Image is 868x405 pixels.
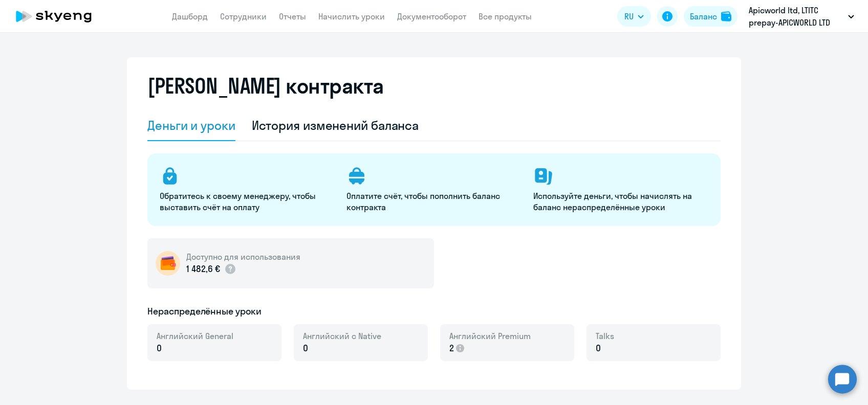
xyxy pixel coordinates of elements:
[346,190,521,213] p: Оплатите счёт, чтобы пополнить баланс контракта
[156,251,180,276] img: wallet-circle.png
[303,330,381,342] span: Английский с Native
[749,4,844,29] p: Apicworld ltd, LTITC prepay-APICWORLD LTD
[279,11,306,21] a: Отчеты
[596,330,614,342] span: Talks
[172,11,208,21] a: Дашборд
[160,190,334,213] p: Обратитесь к своему менеджеру, чтобы выставить счёт на оплату
[690,10,717,22] div: Баланс
[397,11,466,21] a: Документооборот
[449,330,531,342] span: Английский Premium
[157,330,233,342] span: Английский General
[220,11,267,21] a: Сотрудники
[479,11,532,21] a: Все продукты
[744,4,859,29] button: Apicworld ltd, LTITC prepay-APICWORLD LTD
[721,11,731,21] img: balance
[533,190,708,213] p: Используйте деньги, чтобы начислять на баланс нераспределённые уроки
[624,10,634,22] span: RU
[684,6,737,27] button: Балансbalance
[147,305,262,318] h5: Нераспределённые уроки
[303,342,308,355] span: 0
[186,251,300,262] h5: Доступно для использования
[157,342,162,355] span: 0
[252,117,419,133] div: История изменений баланса
[147,117,235,133] div: Деньги и уроки
[596,342,601,355] span: 0
[318,11,385,21] a: Начислить уроки
[449,342,454,355] span: 2
[617,6,651,27] button: RU
[186,262,236,276] p: 1 482,6 €
[147,74,384,98] h2: [PERSON_NAME] контракта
